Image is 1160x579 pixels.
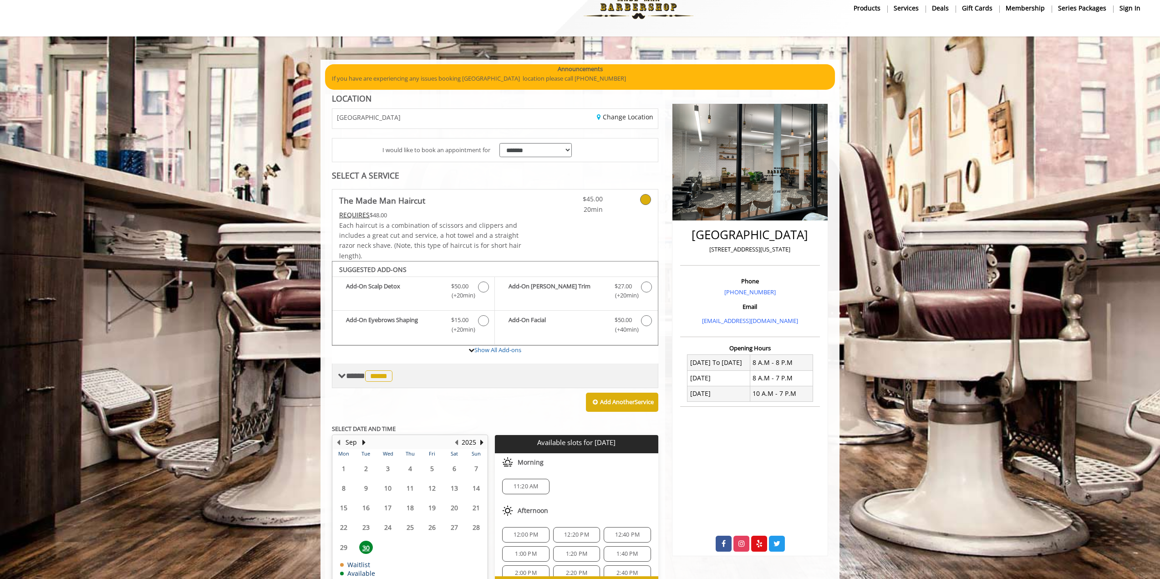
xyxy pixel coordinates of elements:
[750,370,813,386] td: 8 A.M - 7 P.M
[474,346,521,354] a: Show All Add-ons
[564,531,589,538] span: 12:20 PM
[332,74,828,83] p: If you have are experiencing any issues booking [GEOGRAPHIC_DATA] location please call [PHONE_NUM...
[999,1,1052,15] a: MembershipMembership
[332,93,371,104] b: LOCATION
[926,1,956,15] a: DealsDeals
[894,3,919,13] b: Services
[360,437,367,447] button: Next Month
[549,205,603,215] span: 20min
[558,64,603,74] b: Announcements
[610,325,636,334] span: (+40min )
[1119,3,1140,13] b: sign in
[616,569,638,577] span: 2:40 PM
[553,527,600,543] div: 12:20 PM
[465,449,488,458] th: Sun
[340,570,375,577] td: Available
[333,449,355,458] th: Mon
[447,291,473,300] span: (+20min )
[337,114,401,121] span: [GEOGRAPHIC_DATA]
[335,437,342,447] button: Previous Month
[502,546,549,562] div: 1:00 PM
[332,171,658,180] div: SELECT A SERVICE
[702,317,798,325] a: [EMAIL_ADDRESS][DOMAIN_NAME]
[682,303,818,310] h3: Email
[932,3,949,13] b: Deals
[340,561,375,568] td: Waitlist
[566,550,587,558] span: 1:20 PM
[451,315,468,325] span: $15.00
[359,541,373,554] span: 30
[451,282,468,291] span: $50.00
[610,291,636,300] span: (+20min )
[616,550,638,558] span: 1:40 PM
[515,569,536,577] span: 2:00 PM
[1006,3,1045,13] b: Membership
[346,315,442,334] b: Add-On Eyebrows Shaping
[332,261,658,346] div: The Made Man Haircut Add-onS
[687,355,750,370] td: [DATE] To [DATE]
[615,282,632,291] span: $27.00
[509,282,605,301] b: Add-On [PERSON_NAME] Trim
[337,282,490,303] label: Add-On Scalp Detox
[399,449,421,458] th: Thu
[687,370,750,386] td: [DATE]
[515,550,536,558] span: 1:00 PM
[549,194,603,204] span: $45.00
[847,1,887,15] a: Productsproducts
[962,3,992,13] b: gift cards
[604,527,651,543] div: 12:40 PM
[478,437,485,447] button: Next Year
[337,315,490,337] label: Add-On Eyebrows Shaping
[502,505,513,516] img: afternoon slots
[346,282,442,301] b: Add-On Scalp Detox
[453,437,460,447] button: Previous Year
[597,113,653,121] a: Change Location
[377,449,399,458] th: Wed
[346,437,357,447] button: Sep
[382,145,490,155] span: I would like to book an appointment for
[499,282,653,303] label: Add-On Beard Trim
[499,315,653,337] label: Add-On Facial
[339,265,407,274] b: SUGGESTED ADD-ONS
[339,210,370,219] span: This service needs some Advance to be paid before we block your appointment
[604,546,651,562] div: 1:40 PM
[443,449,465,458] th: Sat
[682,228,818,241] h2: [GEOGRAPHIC_DATA]
[499,439,654,446] p: Available slots for [DATE]
[514,483,539,490] span: 11:20 AM
[1113,1,1147,15] a: sign insign in
[887,1,926,15] a: ServicesServices
[854,3,880,13] b: products
[1058,3,1106,13] b: Series packages
[956,1,999,15] a: Gift cardsgift cards
[750,355,813,370] td: 8 A.M - 8 P.M
[680,345,820,351] h3: Opening Hours
[615,531,640,538] span: 12:40 PM
[553,546,600,562] div: 1:20 PM
[509,315,605,334] b: Add-On Facial
[502,457,513,468] img: morning slots
[502,527,549,543] div: 12:00 PM
[682,245,818,254] p: [STREET_ADDRESS][US_STATE]
[518,459,544,466] span: Morning
[687,386,750,401] td: [DATE]
[447,325,473,334] span: (+20min )
[339,221,521,260] span: Each haircut is a combination of scissors and clippers and includes a great cut and service, a ho...
[355,449,376,458] th: Tue
[339,210,522,220] div: $48.00
[750,386,813,401] td: 10 A.M - 7 P.M
[586,393,658,412] button: Add AnotherService
[1052,1,1113,15] a: Series packagesSeries packages
[355,537,376,557] td: Select day30
[514,531,539,538] span: 12:00 PM
[502,479,549,494] div: 11:20 AM
[600,398,654,406] b: Add Another Service
[615,315,632,325] span: $50.00
[332,425,396,433] b: SELECT DATE AND TIME
[518,507,548,514] span: Afternoon
[462,437,476,447] button: 2025
[421,449,443,458] th: Fri
[339,194,425,207] b: The Made Man Haircut
[566,569,587,577] span: 2:20 PM
[682,278,818,284] h3: Phone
